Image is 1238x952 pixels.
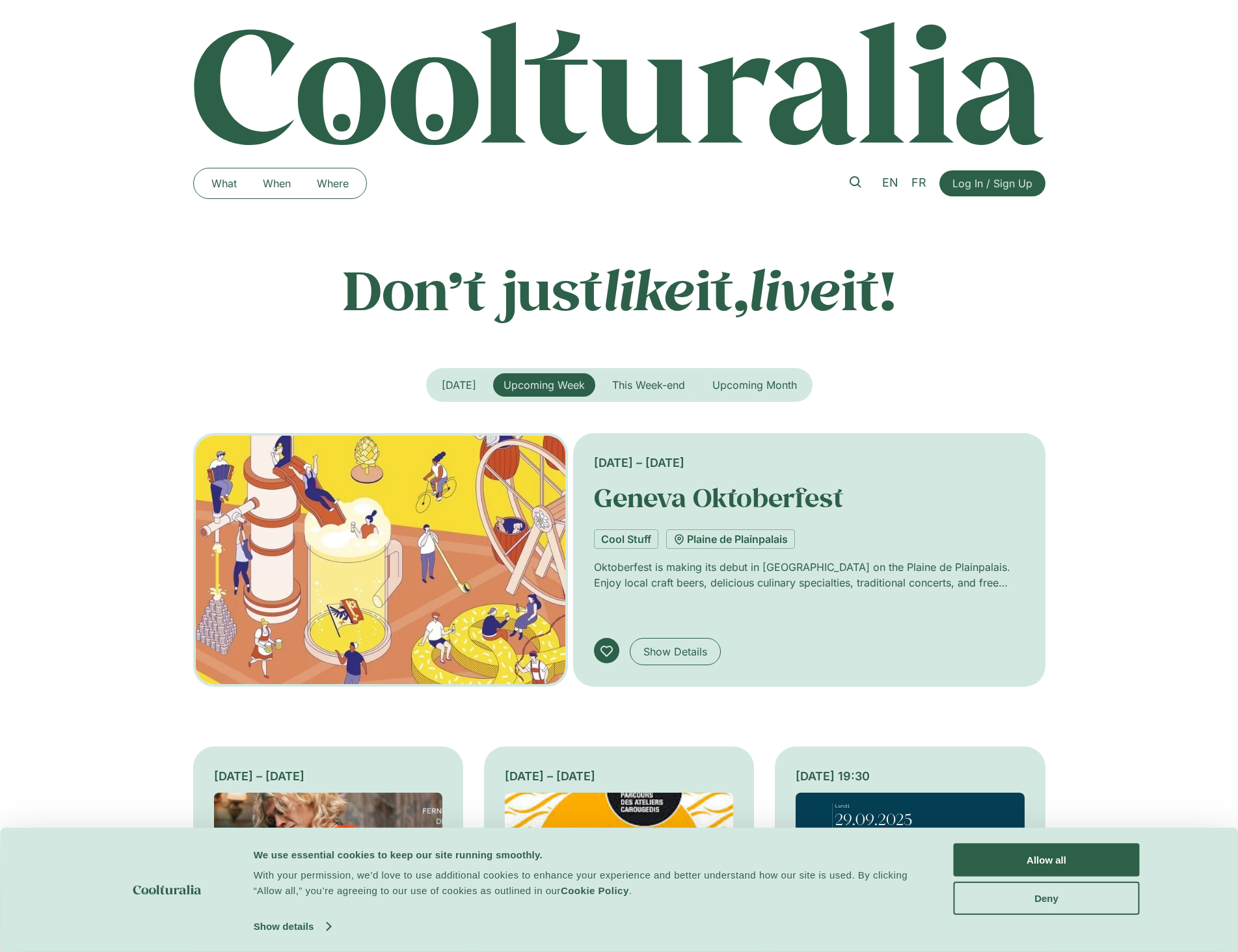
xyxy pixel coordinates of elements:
[594,454,1024,471] div: [DATE] – [DATE]
[214,767,442,785] div: [DATE] – [DATE]
[629,885,632,896] span: .
[198,173,250,194] a: What
[198,173,362,194] nav: Menu
[254,869,908,896] span: With your permission, we’d love to use additional cookies to enhance your experience and better u...
[442,378,476,391] span: [DATE]
[643,644,707,659] span: Show Details
[954,881,1140,914] button: Deny
[796,793,1024,946] img: Coolturalia - Jeux d’ombre : Hommage à Ernest Ansermet
[250,173,304,194] a: When
[749,253,841,325] em: live
[193,257,1045,322] p: Don’t just it, it!
[193,433,569,687] img: Coolturalia - Oktoberfest Genève
[505,767,733,785] div: [DATE] – [DATE]
[954,843,1140,877] button: Allow all
[254,917,330,936] a: Show details
[712,378,797,391] span: Upcoming Month
[504,378,585,391] span: Upcoming Week
[911,176,926,189] span: FR
[666,529,795,549] a: Plaine de Plainpalais
[561,885,629,896] a: Cookie Policy
[594,559,1024,590] p: Oktoberfest is making its debut in [GEOGRAPHIC_DATA] on the Plaine de Plainpalais. Enjoy local cr...
[133,885,201,895] img: logo
[254,847,924,862] div: We use essential cookies to keep our site running smoothly.
[612,378,685,391] span: This Week-end
[882,176,898,189] span: EN
[939,170,1045,196] a: Log In / Sign Up
[594,529,658,549] a: Cool Stuff
[594,481,844,514] a: Geneva Oktoberfest
[603,253,695,325] em: like
[630,638,721,665] a: Show Details
[905,174,933,192] a: FR
[796,767,1024,785] div: [DATE] 19:30
[952,176,1032,191] span: Log In / Sign Up
[304,173,362,194] a: Where
[876,174,905,192] a: EN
